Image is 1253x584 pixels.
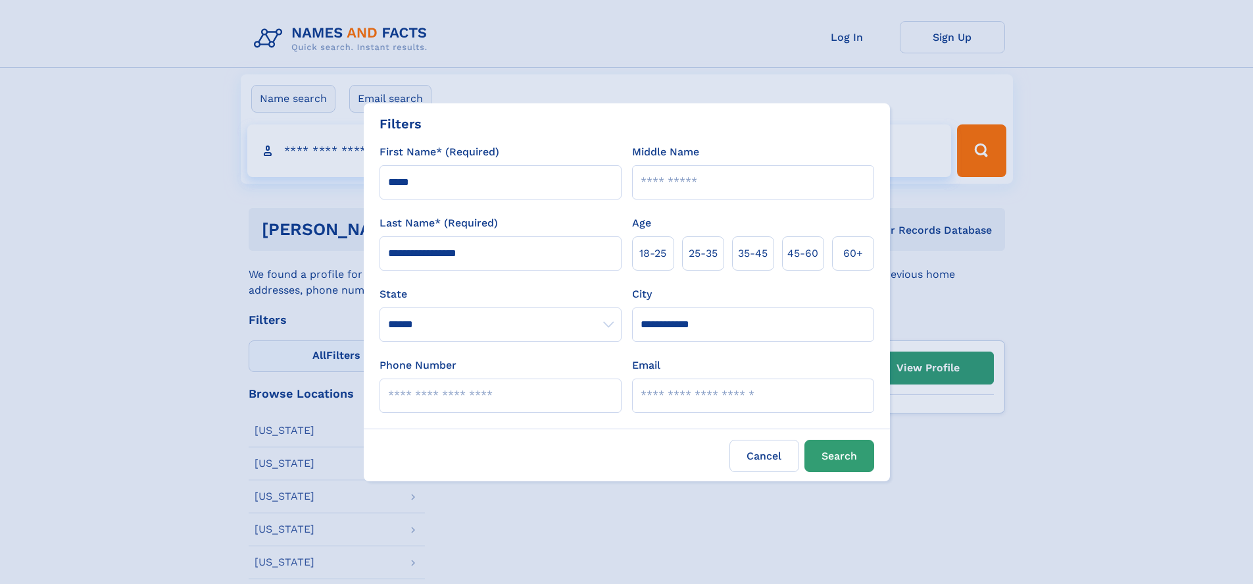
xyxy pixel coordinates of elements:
label: Phone Number [380,358,456,373]
span: 18‑25 [639,246,666,261]
label: State [380,286,622,302]
label: Email [632,358,660,373]
span: 45‑60 [787,246,818,261]
button: Search [804,440,874,472]
label: Middle Name [632,144,699,160]
label: Last Name* (Required) [380,215,498,231]
span: 60+ [843,246,863,261]
label: Age [632,215,651,231]
label: City [632,286,652,302]
div: Filters [380,114,422,134]
label: Cancel [729,440,799,472]
span: 25‑35 [689,246,718,261]
span: 35‑45 [738,246,768,261]
label: First Name* (Required) [380,144,499,160]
